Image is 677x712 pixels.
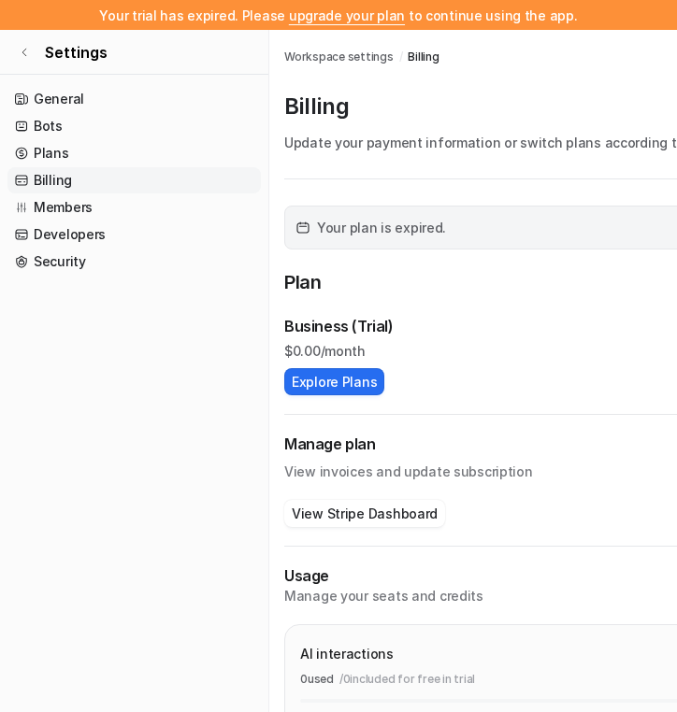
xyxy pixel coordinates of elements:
a: Security [7,249,261,275]
span: Settings [45,41,108,64]
p: 0 used [300,671,334,688]
a: Bots [7,113,261,139]
button: Explore Plans [284,368,384,395]
a: Billing [7,167,261,193]
span: / [399,49,403,65]
img: calender-icon.svg [296,221,310,235]
a: Workspace settings [284,49,394,65]
button: View Stripe Dashboard [284,500,445,527]
a: Members [7,194,261,221]
p: / 0 included for free in trial [339,671,475,688]
a: Plans [7,140,261,166]
a: Billing [408,49,439,65]
a: General [7,86,261,112]
a: Developers [7,221,261,248]
p: AI interactions [300,644,394,663]
p: Business (Trial) [284,315,394,337]
a: upgrade your plan [289,7,405,23]
span: Your plan is expired. [317,218,446,237]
